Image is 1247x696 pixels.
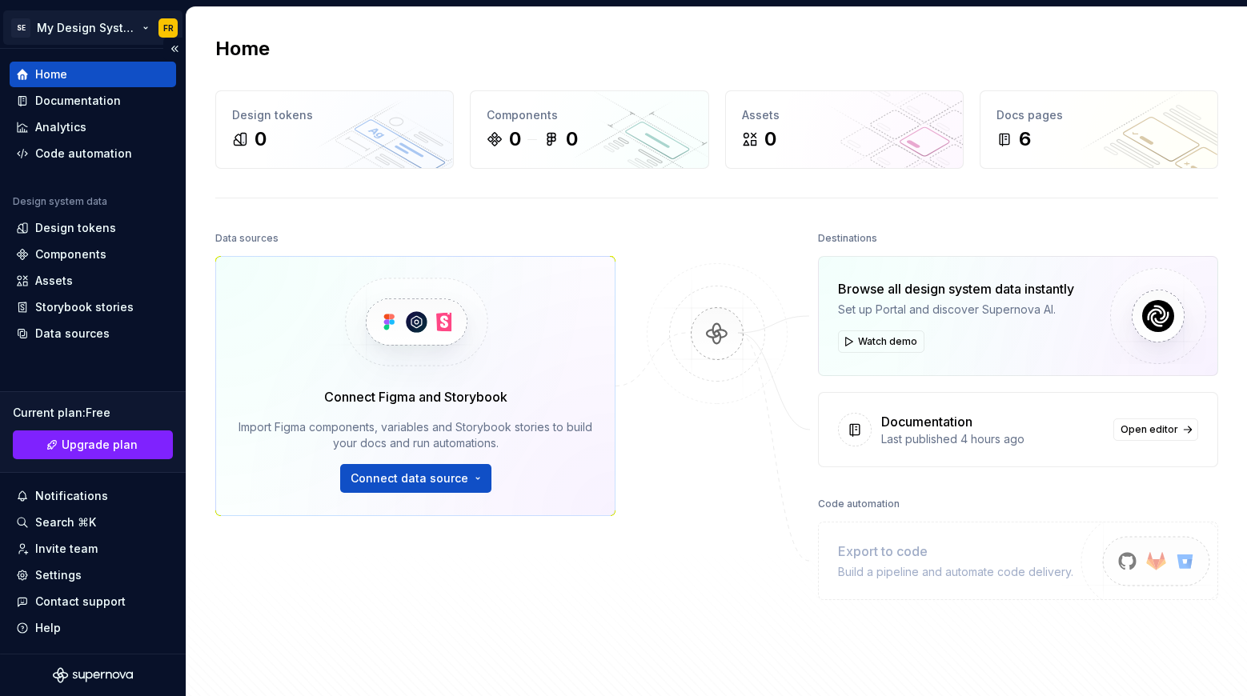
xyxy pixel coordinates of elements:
a: Analytics [10,114,176,140]
div: Docs pages [996,107,1201,123]
div: Design tokens [35,220,116,236]
div: Current plan : Free [13,405,173,421]
div: Help [35,620,61,636]
div: Documentation [881,412,972,431]
div: Connect Figma and Storybook [324,387,507,406]
button: Collapse sidebar [163,38,186,60]
button: Contact support [10,589,176,614]
div: Set up Portal and discover Supernova AI. [838,302,1074,318]
div: Design system data [13,195,107,208]
div: Invite team [35,541,98,557]
button: Upgrade plan [13,430,173,459]
a: Code automation [10,141,176,166]
h2: Home [215,36,270,62]
div: Design tokens [232,107,437,123]
button: Notifications [10,483,176,509]
div: Data sources [35,326,110,342]
div: Browse all design system data instantly [838,279,1074,298]
div: Components [35,246,106,262]
div: Destinations [818,227,877,250]
div: My Design System [37,20,139,36]
a: Components [10,242,176,267]
button: Help [10,615,176,641]
svg: Supernova Logo [53,667,133,683]
div: Settings [35,567,82,583]
span: Upgrade plan [62,437,138,453]
div: Notifications [35,488,108,504]
button: Watch demo [838,330,924,353]
div: Code automation [35,146,132,162]
div: Storybook stories [35,299,134,315]
button: SEMy Design SystemFR [3,10,182,45]
a: Settings [10,562,176,588]
div: Code automation [818,493,900,515]
a: Storybook stories [10,294,176,320]
div: SE [11,18,30,38]
div: Home [35,66,67,82]
a: Documentation [10,88,176,114]
div: Analytics [35,119,86,135]
div: Search ⌘K [35,514,96,530]
a: Assets [10,268,176,294]
div: 0 [566,126,578,152]
span: Watch demo [858,335,917,348]
a: Design tokens0 [215,90,454,169]
span: Connect data source [351,470,468,486]
div: 6 [1019,126,1031,152]
div: Last published 4 hours ago [881,431,1104,447]
button: Connect data source [340,464,491,493]
div: FR [163,22,174,34]
a: Data sources [10,321,176,346]
div: Data sources [215,227,279,250]
a: Invite team [10,536,176,562]
a: Components00 [470,90,708,169]
div: Import Figma components, variables and Storybook stories to build your docs and run automations. [239,419,592,451]
div: Contact support [35,594,126,610]
a: Design tokens [10,215,176,241]
div: Assets [742,107,947,123]
span: Open editor [1121,423,1178,436]
a: Open editor [1113,418,1198,441]
div: 0 [509,126,521,152]
div: Export to code [838,542,1073,561]
a: Assets0 [725,90,964,169]
a: Docs pages6 [980,90,1218,169]
div: Build a pipeline and automate code delivery. [838,564,1073,580]
a: Home [10,62,176,87]
div: 0 [764,126,776,152]
div: Components [487,107,692,123]
button: Search ⌘K [10,510,176,535]
div: 0 [255,126,267,152]
div: Documentation [35,93,121,109]
div: Assets [35,273,73,289]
